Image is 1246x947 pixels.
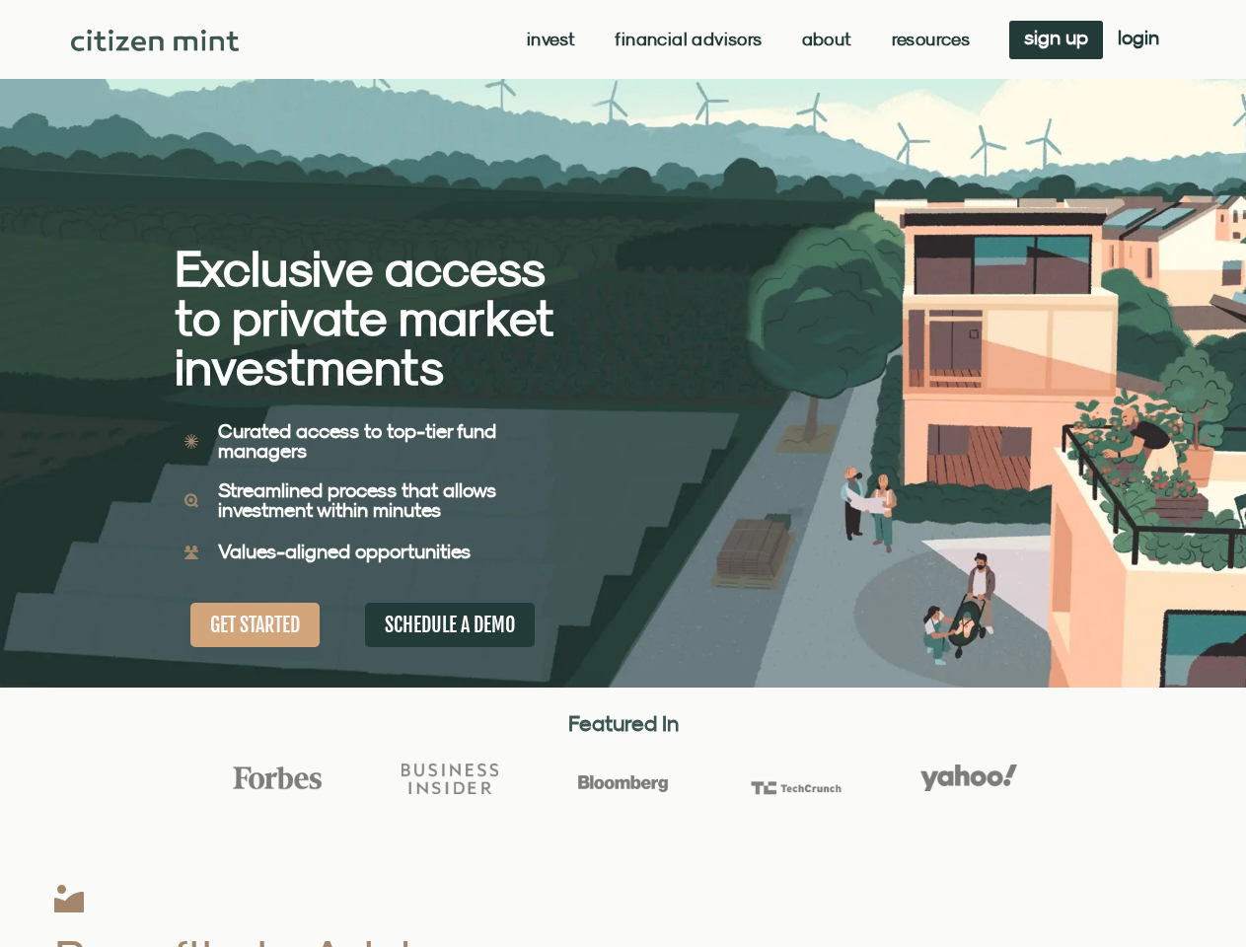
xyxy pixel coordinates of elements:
b: Curated access to top-tier fund managers [218,419,496,462]
a: SCHEDULE A DEMO [365,603,535,647]
span: GET STARTED [210,613,300,637]
a: Resources [892,30,971,49]
span: sign up [1024,31,1088,44]
a: login [1103,21,1174,59]
b: Streamlined process that allows investment within minutes [218,478,496,521]
a: sign up [1009,21,1103,59]
nav: Menu [527,30,970,49]
a: Invest [527,30,575,49]
h2: Exclusive access to private market investments [175,244,554,392]
img: Citizen Mint [71,30,240,51]
a: GET STARTED [190,603,320,647]
span: login [1118,31,1159,44]
b: Values-aligned opportunities [218,540,471,562]
img: Forbes Logo [229,765,326,791]
a: About [802,30,852,49]
a: Financial Advisors [615,30,762,49]
strong: Featured In [568,710,679,736]
span: SCHEDULE A DEMO [385,613,515,637]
